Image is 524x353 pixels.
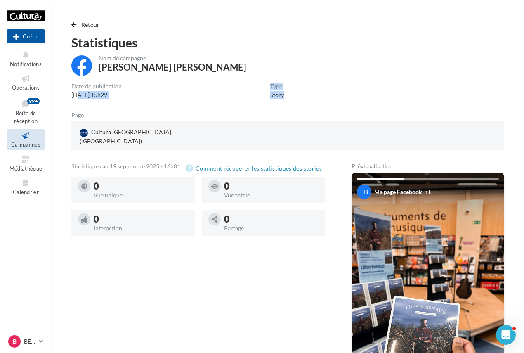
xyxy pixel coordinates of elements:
span: Médiathèque [9,165,42,172]
div: Story [270,91,284,99]
div: Nom de campagne [99,55,246,61]
div: 1 h [425,189,432,196]
span: Boîte de réception [14,110,38,124]
div: Page [71,112,90,118]
div: 0 [224,215,319,224]
span: Notifications [10,61,42,67]
a: Calendrier [7,177,45,197]
div: Date de publication [71,83,122,89]
button: Créer [7,29,45,43]
div: [PERSON_NAME] [PERSON_NAME] [99,63,246,72]
p: BESANCON [24,337,35,346]
iframe: Intercom live chat [496,325,516,345]
div: Statistiques au 19 septembre 2025 - 16h01 [71,163,186,173]
a: Médiathèque [7,153,45,173]
div: Nouvelle campagne [7,29,45,43]
button: Retour [71,20,103,30]
button: Notifications [7,49,45,69]
a: Boîte de réception99+ [7,96,45,126]
div: 0 [94,215,189,224]
div: Statistiques [71,36,504,49]
div: Partage [224,225,319,231]
a: Opérations [7,72,45,92]
a: Cultura [GEOGRAPHIC_DATA] ([GEOGRAPHIC_DATA]) [78,126,218,147]
a: B BESANCON [7,334,45,349]
div: Interaction [94,225,189,231]
div: 99+ [27,98,40,104]
span: Retour [81,21,100,28]
span: B [13,337,17,346]
span: Calendrier [13,189,39,195]
div: 0 [94,182,189,191]
div: FB [357,185,371,199]
a: Campagnes [7,129,45,149]
div: Vue unique [94,192,189,198]
span: Opérations [12,84,40,91]
div: Type [270,83,284,89]
div: [DATE] 15h29 [71,91,122,99]
span: Campagnes [11,141,40,148]
div: Vue totale [224,192,319,198]
button: Comment récupérer les statistiques des stories [186,163,325,173]
div: 0 [224,182,319,191]
div: Ma page Facebook [374,188,422,196]
div: Prévisualisation [352,163,504,169]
